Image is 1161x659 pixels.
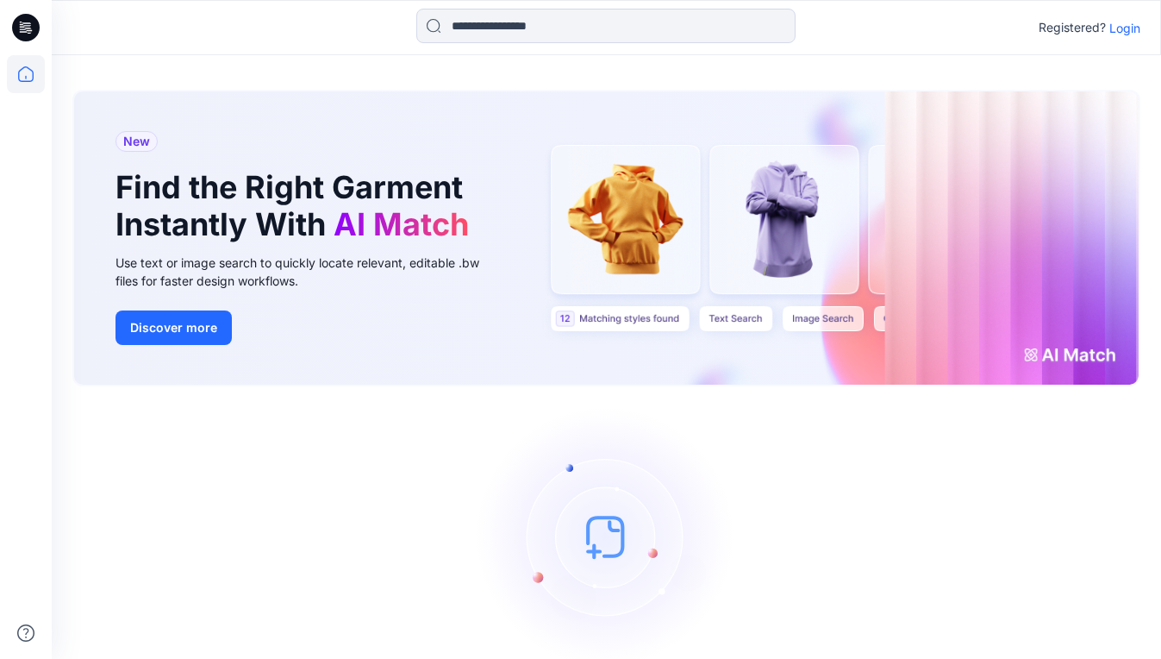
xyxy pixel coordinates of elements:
button: Discover more [115,311,232,345]
span: AI Match [334,205,469,243]
h1: Find the Right Garment Instantly With [115,169,478,243]
p: Registered? [1039,17,1106,38]
div: Use text or image search to quickly locate relevant, editable .bw files for faster design workflows. [115,254,503,290]
span: New [123,131,150,152]
p: Login [1109,19,1140,37]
